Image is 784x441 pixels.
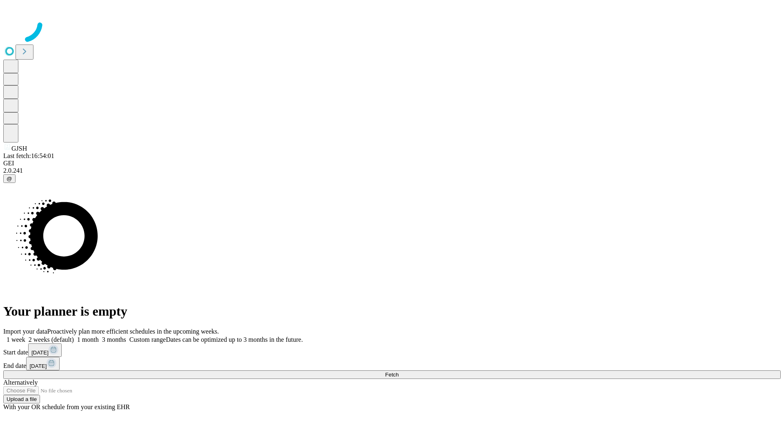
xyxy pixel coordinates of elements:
[3,379,38,386] span: Alternatively
[77,336,99,343] span: 1 month
[3,395,40,403] button: Upload a file
[3,174,16,183] button: @
[3,304,781,319] h1: Your planner is empty
[385,372,399,378] span: Fetch
[28,343,62,357] button: [DATE]
[129,336,166,343] span: Custom range
[3,328,47,335] span: Import your data
[166,336,303,343] span: Dates can be optimized up to 3 months in the future.
[29,363,47,369] span: [DATE]
[47,328,219,335] span: Proactively plan more efficient schedules in the upcoming weeks.
[26,357,60,370] button: [DATE]
[102,336,126,343] span: 3 months
[29,336,74,343] span: 2 weeks (default)
[3,343,781,357] div: Start date
[7,176,12,182] span: @
[3,357,781,370] div: End date
[3,403,130,410] span: With your OR schedule from your existing EHR
[7,336,25,343] span: 1 week
[31,350,49,356] span: [DATE]
[3,167,781,174] div: 2.0.241
[11,145,27,152] span: GJSH
[3,152,54,159] span: Last fetch: 16:54:01
[3,370,781,379] button: Fetch
[3,160,781,167] div: GEI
